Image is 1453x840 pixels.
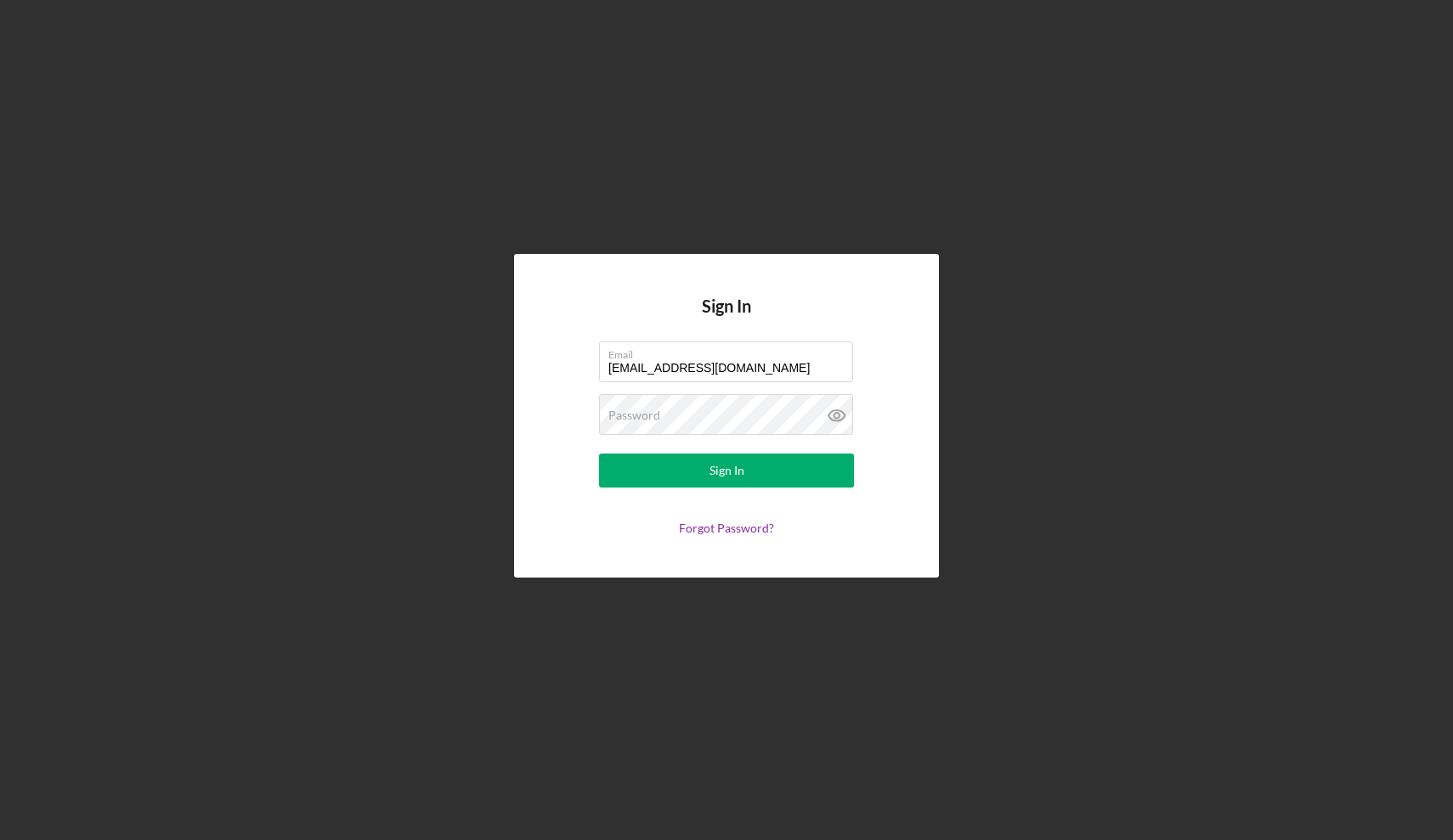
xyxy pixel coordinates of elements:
[679,521,774,535] a: Forgot Password?
[710,454,744,488] div: Sign In
[608,409,660,422] label: Password
[599,454,854,488] button: Sign In
[608,342,853,361] label: Email
[702,296,751,341] h4: Sign In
